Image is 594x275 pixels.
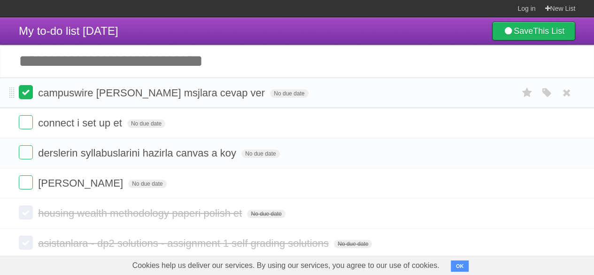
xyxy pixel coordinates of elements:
[38,177,125,189] span: [PERSON_NAME]
[19,175,33,189] label: Done
[270,89,308,98] span: No due date
[38,87,267,99] span: campuswire [PERSON_NAME] msjlara cevap ver
[128,180,166,188] span: No due date
[38,207,244,219] span: housing wealth methodology paperi polish et
[533,26,564,36] b: This List
[19,115,33,129] label: Done
[451,260,469,272] button: OK
[123,256,449,275] span: Cookies help us deliver our services. By using our services, you agree to our use of cookies.
[19,85,33,99] label: Done
[19,145,33,159] label: Done
[247,210,285,218] span: No due date
[38,147,239,159] span: derslerin syllabuslarini hazirla canvas a koy
[334,240,372,248] span: No due date
[38,237,331,249] span: asistanlara - dp2 solutions - assignment 1 self grading solutions
[492,22,575,40] a: SaveThis List
[518,85,536,101] label: Star task
[38,117,124,129] span: connect i set up et
[241,149,279,158] span: No due date
[127,119,165,128] span: No due date
[19,236,33,250] label: Done
[19,205,33,220] label: Done
[19,24,118,37] span: My to-do list [DATE]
